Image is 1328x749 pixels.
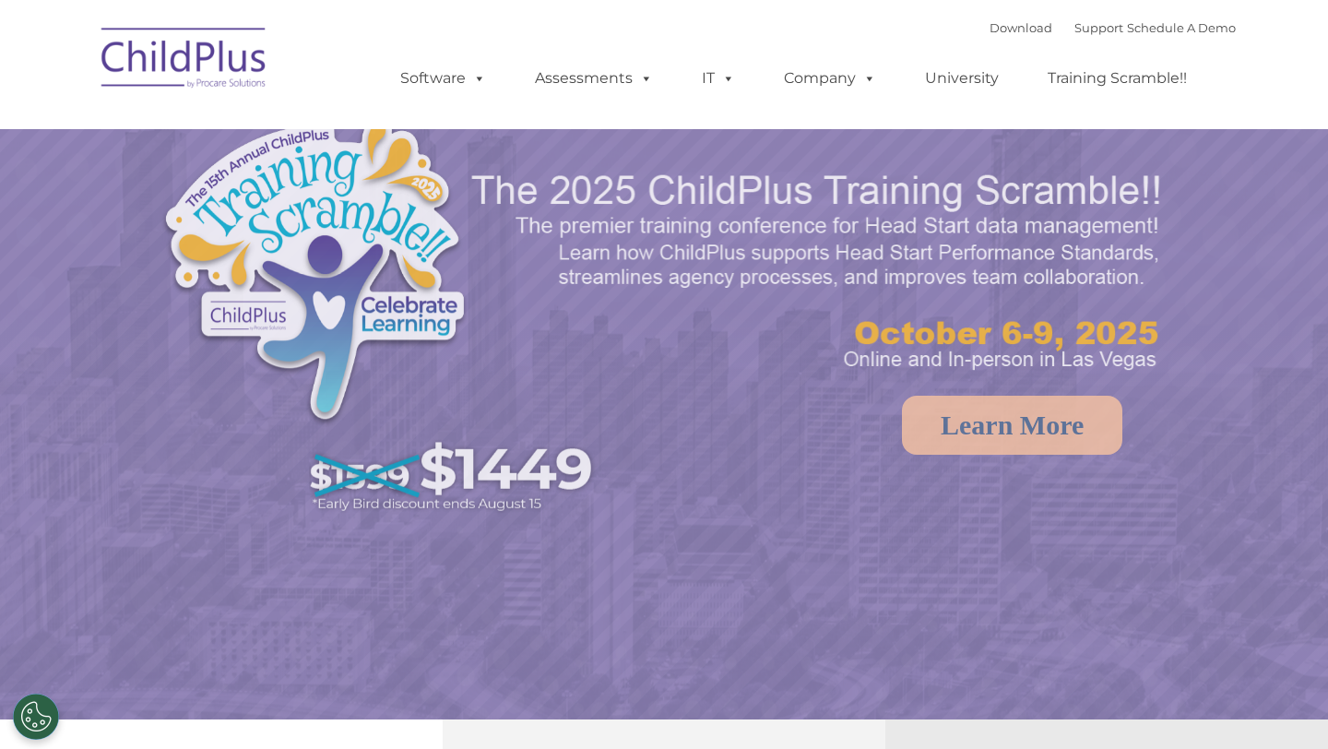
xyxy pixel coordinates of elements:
a: Learn More [902,396,1122,455]
a: Download [990,20,1052,35]
a: Schedule A Demo [1127,20,1236,35]
a: Software [382,60,504,97]
img: ChildPlus by Procare Solutions [92,15,277,107]
a: University [907,60,1017,97]
font: | [990,20,1236,35]
a: Training Scramble!! [1029,60,1205,97]
a: Company [765,60,895,97]
button: Cookies Settings [13,694,59,740]
a: Assessments [516,60,671,97]
a: Support [1074,20,1123,35]
a: IT [683,60,753,97]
